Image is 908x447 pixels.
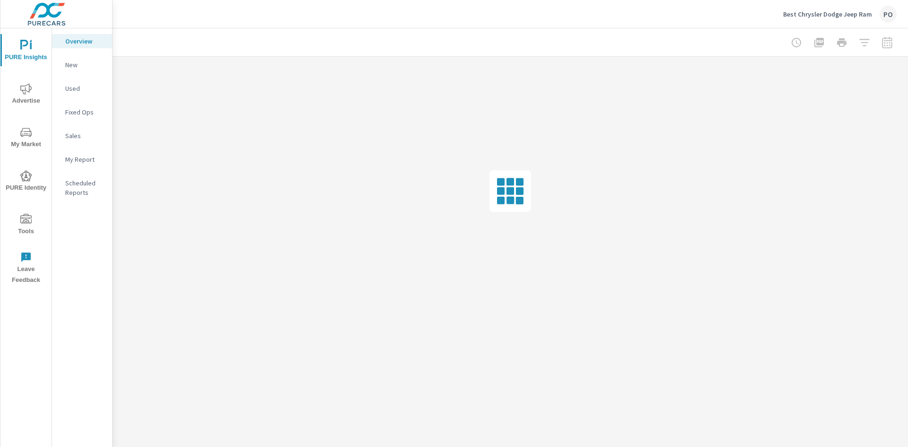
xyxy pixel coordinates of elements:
span: PURE Identity [3,170,49,193]
p: My Report [65,155,105,164]
p: New [65,60,105,70]
p: Used [65,84,105,93]
div: nav menu [0,28,52,289]
div: PO [880,6,897,23]
span: PURE Insights [3,40,49,63]
div: New [52,58,112,72]
div: Used [52,81,112,96]
div: Overview [52,34,112,48]
p: Overview [65,36,105,46]
div: Scheduled Reports [52,176,112,200]
span: Leave Feedback [3,252,49,286]
span: My Market [3,127,49,150]
p: Fixed Ops [65,107,105,117]
p: Scheduled Reports [65,178,105,197]
div: My Report [52,152,112,167]
span: Advertise [3,83,49,106]
span: Tools [3,214,49,237]
div: Fixed Ops [52,105,112,119]
div: Sales [52,129,112,143]
p: Best Chrysler Dodge Jeep Ram [783,10,872,18]
p: Sales [65,131,105,140]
